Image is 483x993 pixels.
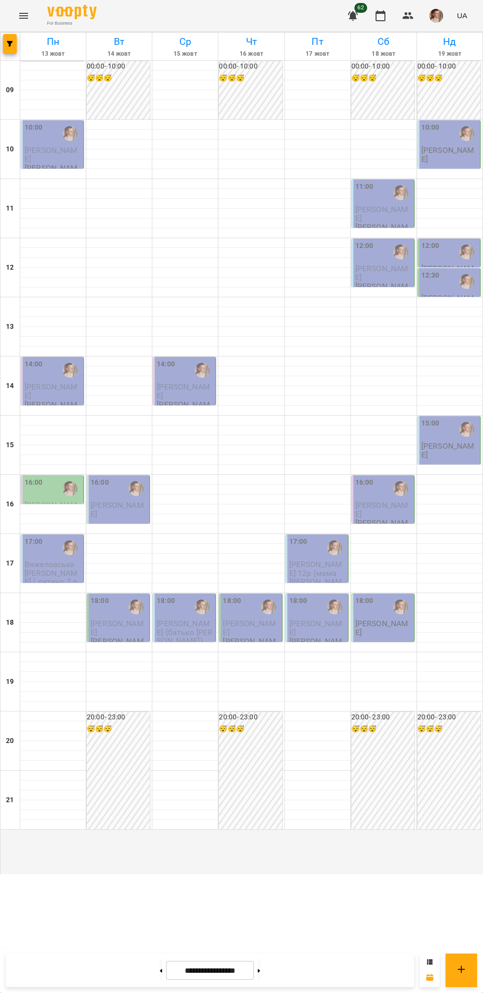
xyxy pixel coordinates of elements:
[157,596,175,606] label: 18:00
[47,20,97,27] span: For Business
[421,146,478,163] p: [PERSON_NAME]
[195,363,209,378] img: Михайло
[459,126,474,141] div: Михайло
[63,126,77,141] img: Михайло
[63,363,77,378] img: Михайло
[25,560,78,595] span: Вяжеловська [PERSON_NAME] ( дитина 7 років)
[417,724,481,735] h6: 😴😴😴
[418,34,481,49] h6: Нд
[87,61,150,72] h6: 00:00 - 10:00
[87,73,150,84] h6: 😴😴😴
[6,144,14,155] h6: 10
[418,49,481,59] h6: 19 жовт
[25,164,81,181] p: [PERSON_NAME]
[6,381,14,391] h6: 14
[355,264,409,282] span: [PERSON_NAME]
[6,499,14,510] h6: 16
[355,241,374,251] label: 12:00
[6,262,14,273] h6: 12
[6,676,14,687] h6: 19
[22,34,84,49] h6: Пн
[223,619,276,637] span: [PERSON_NAME]
[25,536,43,547] label: 17:00
[355,282,412,299] p: [PERSON_NAME]
[25,359,43,370] label: 14:00
[87,724,150,735] h6: 😴😴😴
[88,34,150,49] h6: Вт
[157,382,210,400] span: [PERSON_NAME]
[91,500,144,518] span: [PERSON_NAME]
[154,34,216,49] h6: Ср
[129,600,143,614] img: Михайло
[223,596,241,606] label: 18:00
[352,49,415,59] h6: 18 жовт
[453,6,471,25] button: UA
[47,5,97,19] img: Voopty Logo
[219,724,282,735] h6: 😴😴😴
[355,596,374,606] label: 18:00
[421,264,478,282] p: [PERSON_NAME]
[421,442,478,459] p: [PERSON_NAME]
[63,540,77,555] img: Михайло
[355,500,409,518] span: [PERSON_NAME]
[88,49,150,59] h6: 14 жовт
[195,600,209,614] img: Михайло
[129,481,143,496] img: Михайло
[63,481,77,496] div: Михайло
[327,540,342,555] img: Михайло
[22,49,84,59] h6: 13 жовт
[157,400,213,418] p: [PERSON_NAME]
[219,61,282,72] h6: 00:00 - 10:00
[220,34,282,49] h6: Чт
[219,712,282,723] h6: 20:00 - 23:00
[289,619,343,637] span: [PERSON_NAME]
[219,73,282,84] h6: 😴😴😴
[6,203,14,214] h6: 11
[459,274,474,289] div: Михайло
[289,536,308,547] label: 17:00
[429,9,443,23] img: 17edbb4851ce2a096896b4682940a88a.jfif
[351,73,414,84] h6: 😴😴😴
[289,596,308,606] label: 18:00
[91,596,109,606] label: 18:00
[421,418,440,429] label: 15:00
[223,637,279,654] p: [PERSON_NAME]
[393,600,408,614] img: Михайло
[25,122,43,133] label: 10:00
[289,560,343,595] span: [PERSON_NAME] 12р (мама [PERSON_NAME])
[355,223,412,240] p: [PERSON_NAME]
[154,49,216,59] h6: 15 жовт
[457,10,467,21] span: UA
[417,712,481,723] h6: 20:00 - 23:00
[91,619,144,637] span: [PERSON_NAME]
[355,205,409,222] span: [PERSON_NAME]
[393,245,408,259] img: Михайло
[220,49,282,59] h6: 16 жовт
[421,122,440,133] label: 10:00
[25,500,78,518] span: [PERSON_NAME]
[91,637,147,654] p: [PERSON_NAME]
[6,85,14,96] h6: 09
[459,245,474,259] img: Михайло
[459,422,474,437] img: Михайло
[157,359,175,370] label: 14:00
[286,34,349,49] h6: Пт
[421,294,478,311] p: [PERSON_NAME]
[25,145,78,163] span: [PERSON_NAME]
[6,321,14,332] h6: 13
[25,477,43,488] label: 16:00
[352,34,415,49] h6: Сб
[6,617,14,628] h6: 18
[261,600,276,614] img: Михайло
[355,477,374,488] label: 16:00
